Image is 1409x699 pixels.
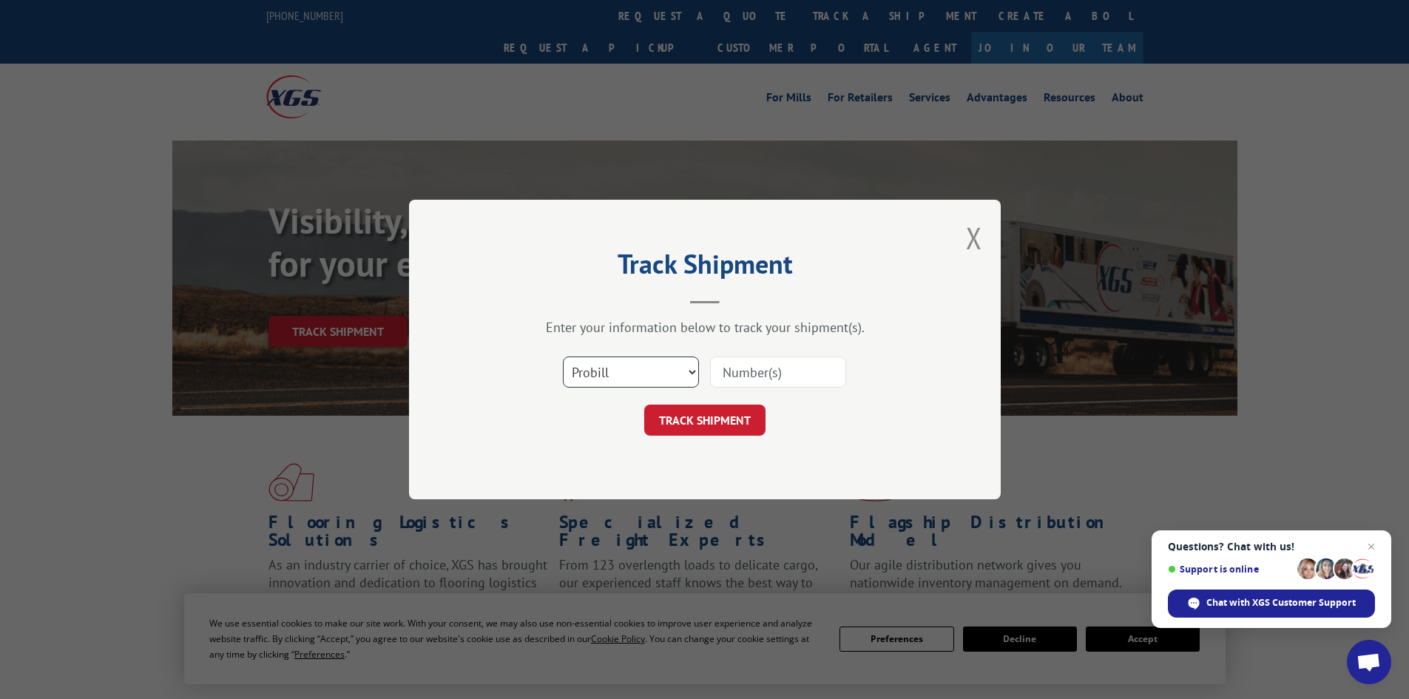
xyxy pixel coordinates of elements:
[1168,590,1375,618] div: Chat with XGS Customer Support
[1347,640,1391,684] div: Open chat
[966,218,982,257] button: Close modal
[1362,538,1380,556] span: Close chat
[1168,541,1375,553] span: Questions? Chat with us!
[483,254,927,282] h2: Track Shipment
[1206,596,1356,609] span: Chat with XGS Customer Support
[644,405,766,436] button: TRACK SHIPMENT
[483,319,927,336] div: Enter your information below to track your shipment(s).
[1168,564,1292,575] span: Support is online
[710,357,846,388] input: Number(s)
